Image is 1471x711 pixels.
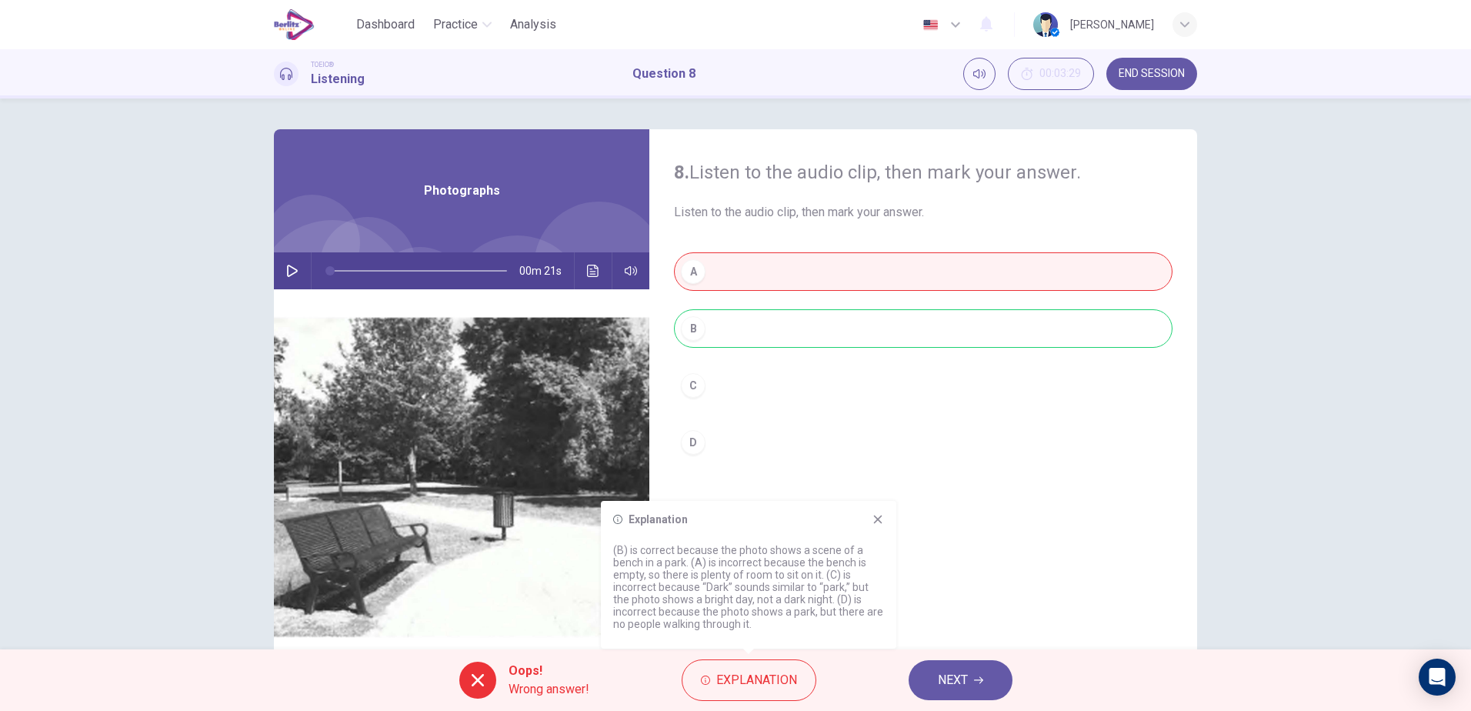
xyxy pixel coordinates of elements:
h4: Listen to the audio clip, then mark your answer. [674,160,1172,185]
img: EduSynch logo [274,9,315,40]
div: Hide [1008,58,1094,90]
div: Mute [963,58,996,90]
h1: Question 8 [632,65,695,83]
span: Practice [433,15,478,34]
img: en [921,19,940,31]
button: Click to see the audio transcription [581,252,605,289]
span: 00:03:29 [1039,68,1081,80]
span: Oops! [509,662,589,680]
span: Analysis [510,15,556,34]
span: Dashboard [356,15,415,34]
span: Listen to the audio clip, then mark your answer. [674,203,1172,222]
img: Profile picture [1033,12,1058,37]
span: Explanation [716,669,797,691]
p: (B) is correct because the photo shows a scene of a bench in a park. (A) is incorrect because the... [613,544,884,630]
span: 00m 21s [519,252,574,289]
img: Photographs [274,289,649,664]
span: NEXT [938,669,968,691]
span: TOEIC® [311,59,334,70]
div: Open Intercom Messenger [1419,659,1456,696]
strong: 8. [674,162,689,183]
h1: Listening [311,70,365,88]
span: Photographs [424,182,500,200]
span: END SESSION [1119,68,1185,80]
div: [PERSON_NAME] [1070,15,1154,34]
span: Wrong answer! [509,680,589,699]
h6: Explanation [629,513,688,526]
